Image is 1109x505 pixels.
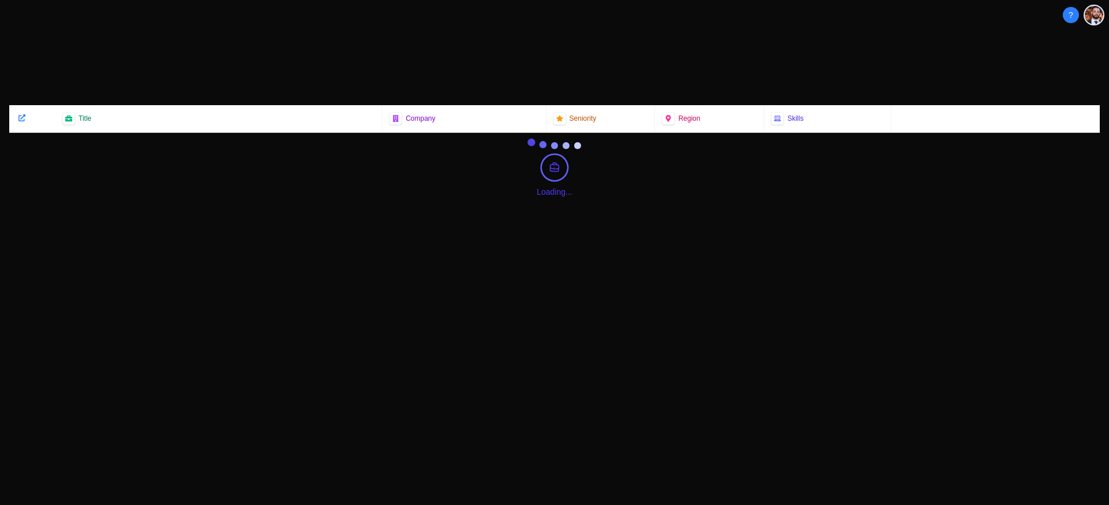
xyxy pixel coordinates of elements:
[1085,6,1103,24] img: User avatar
[1069,9,1073,21] span: ?
[570,114,597,123] span: Seniority
[405,114,435,123] span: Company
[537,186,572,198] div: Loading...
[1084,5,1104,25] button: User menu
[787,114,803,123] span: Skills
[1063,7,1079,23] button: About Techjobs
[79,114,91,123] span: Title
[678,114,700,123] span: Region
